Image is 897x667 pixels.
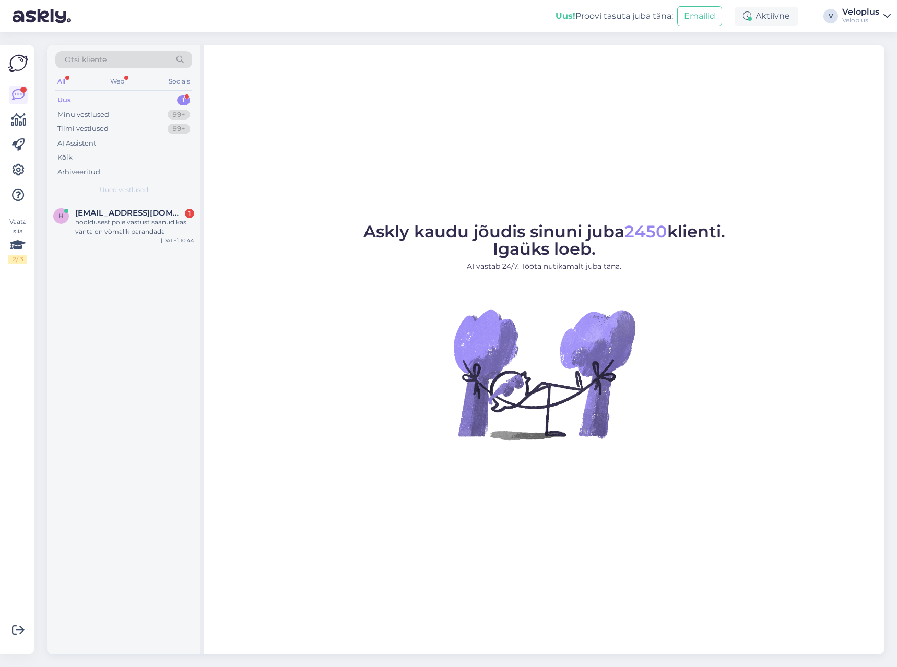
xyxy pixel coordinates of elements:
div: Proovi tasuta juba täna: [556,10,673,22]
div: 99+ [168,124,190,134]
div: Uus [57,95,71,105]
img: No Chat active [450,280,638,468]
div: Veloplus [842,8,879,16]
div: hooldusest pole vastust saanud kas vänta on võmalik parandada [75,218,194,236]
div: Aktiivne [735,7,798,26]
div: Kõik [57,152,73,163]
div: AI Assistent [57,138,96,149]
span: Otsi kliente [65,54,107,65]
p: AI vastab 24/7. Tööta nutikamalt juba täna. [363,261,725,272]
div: Arhiveeritud [57,167,100,177]
div: 1 [177,95,190,105]
div: All [55,75,67,88]
div: Vaata siia [8,217,27,264]
b: Uus! [556,11,575,21]
span: 2450 [624,221,667,242]
span: h [58,212,64,220]
a: VeloplusVeloplus [842,8,891,25]
div: 1 [185,209,194,218]
span: hanno4534665@gmaail.com [75,208,184,218]
div: 2 / 3 [8,255,27,264]
span: Askly kaudu jõudis sinuni juba klienti. Igaüks loeb. [363,221,725,259]
div: Tiimi vestlused [57,124,109,134]
img: Askly Logo [8,53,28,73]
div: Minu vestlused [57,110,109,120]
div: Web [108,75,126,88]
div: Veloplus [842,16,879,25]
span: Uued vestlused [100,185,148,195]
div: Socials [167,75,192,88]
button: Emailid [677,6,722,26]
div: V [823,9,838,23]
div: 99+ [168,110,190,120]
div: [DATE] 10:44 [161,236,194,244]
